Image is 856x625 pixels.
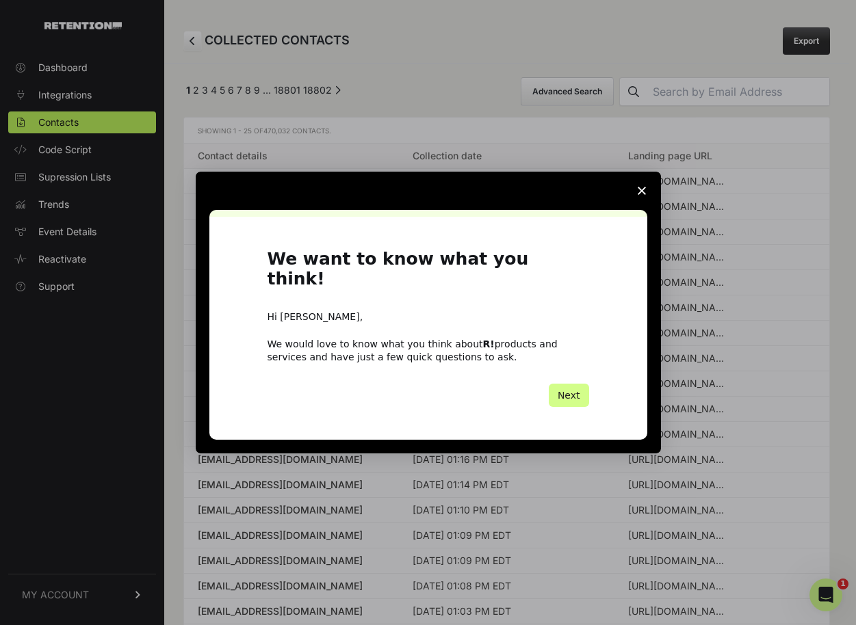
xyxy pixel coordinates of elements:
span: Close survey [623,172,661,210]
b: R! [483,338,495,349]
div: Hi [PERSON_NAME], [268,310,589,324]
button: Next [549,384,589,407]
h1: We want to know what you think! [268,250,589,297]
div: We would love to know what you think about products and services and have just a few quick questi... [268,338,589,362]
